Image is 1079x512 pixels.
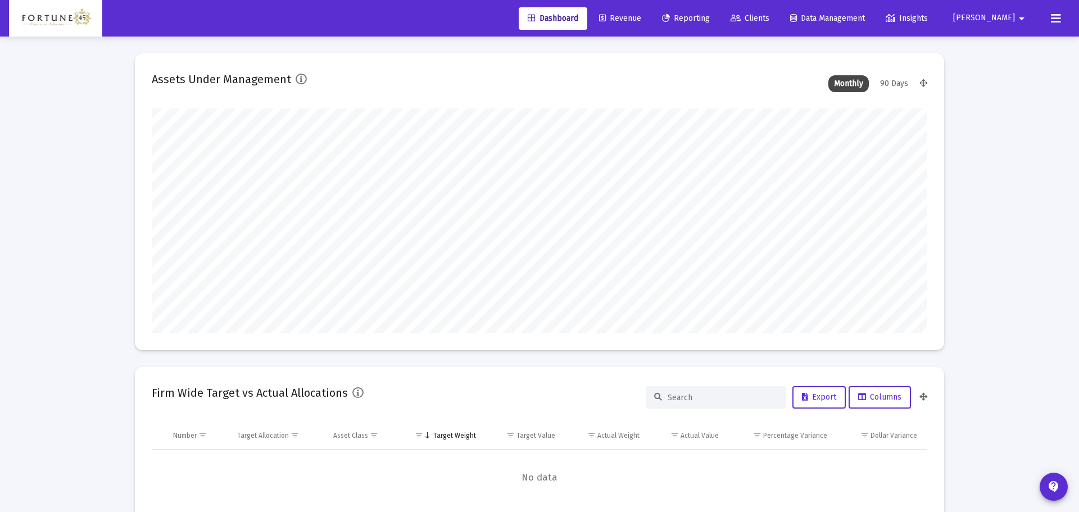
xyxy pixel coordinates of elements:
[828,75,869,92] div: Monthly
[333,431,368,440] div: Asset Class
[599,13,641,23] span: Revenue
[484,422,563,449] td: Column Target Value
[325,422,400,449] td: Column Asset Class
[433,431,476,440] div: Target Weight
[165,422,229,449] td: Column Number
[528,13,578,23] span: Dashboard
[886,13,928,23] span: Insights
[1047,480,1060,493] mat-icon: contact_support
[152,70,291,88] h2: Assets Under Management
[722,7,778,30] a: Clients
[792,386,846,409] button: Export
[587,431,596,439] span: Show filter options for column 'Actual Weight'
[790,13,865,23] span: Data Management
[590,7,650,30] a: Revenue
[753,431,761,439] span: Show filter options for column 'Percentage Variance'
[835,422,927,449] td: Column Dollar Variance
[849,386,911,409] button: Columns
[860,431,869,439] span: Show filter options for column 'Dollar Variance'
[781,7,874,30] a: Data Management
[237,431,289,440] div: Target Allocation
[727,422,835,449] td: Column Percentage Variance
[370,431,378,439] span: Show filter options for column 'Asset Class'
[400,422,484,449] td: Column Target Weight
[229,422,325,449] td: Column Target Allocation
[1015,7,1028,30] mat-icon: arrow_drop_down
[953,13,1015,23] span: [PERSON_NAME]
[519,7,587,30] a: Dashboard
[152,384,348,402] h2: Firm Wide Target vs Actual Allocations
[516,431,555,440] div: Target Value
[173,431,197,440] div: Number
[670,431,679,439] span: Show filter options for column 'Actual Value'
[681,431,719,440] div: Actual Value
[152,422,927,506] div: Data grid
[647,422,727,449] td: Column Actual Value
[198,431,207,439] span: Show filter options for column 'Number'
[858,392,901,402] span: Columns
[871,431,917,440] div: Dollar Variance
[874,75,914,92] div: 90 Days
[152,472,927,484] span: No data
[563,422,647,449] td: Column Actual Weight
[662,13,710,23] span: Reporting
[668,393,778,402] input: Search
[940,7,1042,29] button: [PERSON_NAME]
[653,7,719,30] a: Reporting
[802,392,836,402] span: Export
[506,431,515,439] span: Show filter options for column 'Target Value'
[597,431,640,440] div: Actual Weight
[291,431,299,439] span: Show filter options for column 'Target Allocation'
[17,7,94,30] img: Dashboard
[877,7,937,30] a: Insights
[731,13,769,23] span: Clients
[763,431,827,440] div: Percentage Variance
[415,431,423,439] span: Show filter options for column 'Target Weight'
